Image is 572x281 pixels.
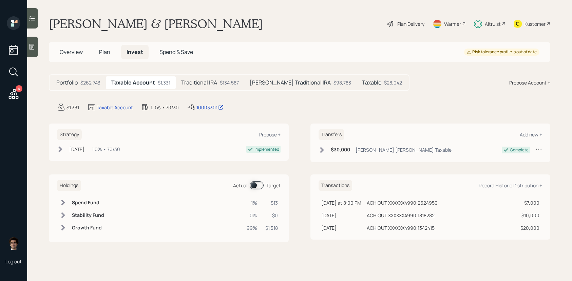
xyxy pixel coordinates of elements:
div: 4 [16,85,22,92]
div: $1,331 [158,79,170,86]
h5: [PERSON_NAME] Traditional IRA [250,79,331,86]
div: Actual [233,182,247,189]
div: ACH OUT XXXXXX4990;1342415 [367,224,435,231]
div: Implemented [254,146,279,152]
h6: $30,000 [331,147,350,153]
div: 1% [247,199,257,206]
div: [DATE] at 8:00 PM [321,199,361,206]
div: Taxable Account [97,104,133,111]
div: $98,783 [333,79,351,86]
div: $13 [265,199,278,206]
div: 0% [247,212,257,219]
div: 99% [247,224,257,231]
h6: Stability Fund [72,212,104,218]
div: $10,000 [520,212,539,219]
span: Invest [127,48,143,56]
div: $134,587 [220,79,239,86]
div: [DATE] [321,224,361,231]
div: Warmer [444,20,461,27]
h6: Strategy [57,129,82,140]
h6: Spend Fund [72,200,104,206]
h5: Taxable Account [111,79,155,86]
h6: Transfers [319,129,344,140]
div: [DATE] [69,146,84,153]
div: $7,000 [520,199,539,206]
h5: Taxable [362,79,381,86]
h6: Holdings [57,180,81,191]
h6: Transactions [319,180,352,191]
div: Log out [5,258,22,265]
div: Propose Account + [509,79,550,86]
div: [PERSON_NAME] [PERSON_NAME] Taxable [356,146,452,153]
h5: Portfolio [56,79,78,86]
div: Kustomer [525,20,546,27]
div: $262,743 [80,79,100,86]
div: Record Historic Distribution + [479,182,542,189]
div: Add new + [520,131,542,138]
div: $1,331 [66,104,79,111]
div: [DATE] [321,212,361,219]
div: 1.0% • 70/30 [92,146,120,153]
div: Plan Delivery [397,20,424,27]
span: Overview [60,48,83,56]
h1: [PERSON_NAME] & [PERSON_NAME] [49,16,263,31]
div: Altruist [485,20,501,27]
div: $20,000 [520,224,539,231]
h5: Traditional IRA [181,79,217,86]
div: $28,042 [384,79,402,86]
div: ACH OUT XXXXXX4990;2624959 [367,199,438,206]
div: 10003301 [196,104,224,111]
div: ACH OUT XXXXXX4990;1818282 [367,212,435,219]
h6: Growth Fund [72,225,104,231]
div: Risk tolerance profile is out of date [467,49,537,55]
div: $1,318 [265,224,278,231]
span: Plan [99,48,110,56]
div: 1.0% • 70/30 [151,104,179,111]
div: Propose + [259,131,281,138]
div: Target [266,182,281,189]
div: $0 [265,212,278,219]
div: Complete [510,147,529,153]
span: Spend & Save [159,48,193,56]
img: harrison-schaefer-headshot-2.png [7,237,20,250]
